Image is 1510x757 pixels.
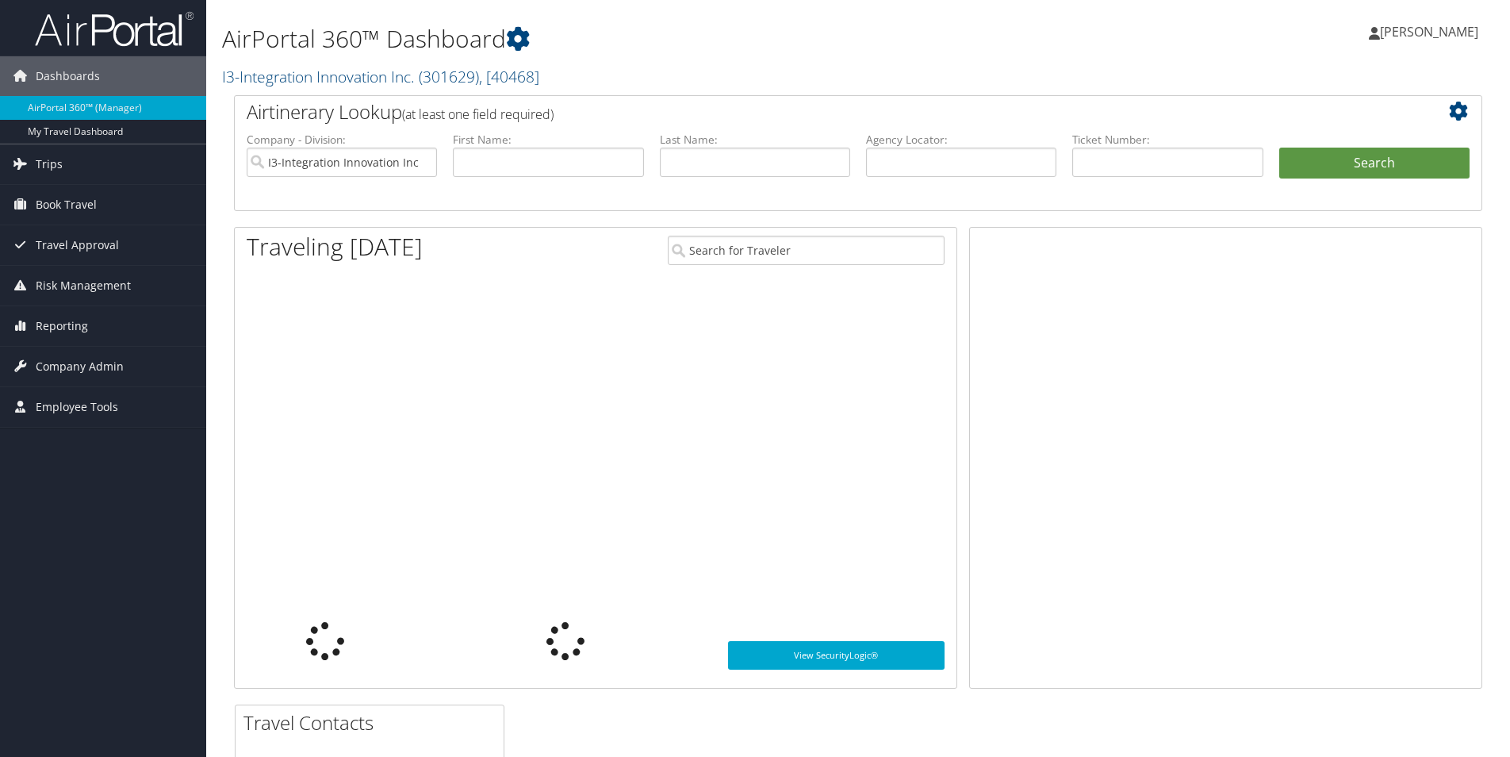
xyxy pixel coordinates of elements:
[728,641,945,670] a: View SecurityLogic®
[36,266,131,305] span: Risk Management
[479,66,539,87] span: , [ 40468 ]
[247,132,437,148] label: Company - Division:
[36,225,119,265] span: Travel Approval
[222,66,539,87] a: I3-Integration Innovation Inc.
[660,132,850,148] label: Last Name:
[247,98,1366,125] h2: Airtinerary Lookup
[247,230,423,263] h1: Traveling [DATE]
[419,66,479,87] span: ( 301629 )
[36,185,97,225] span: Book Travel
[243,709,504,736] h2: Travel Contacts
[36,347,124,386] span: Company Admin
[668,236,945,265] input: Search for Traveler
[1369,8,1494,56] a: [PERSON_NAME]
[453,132,643,148] label: First Name:
[402,106,554,123] span: (at least one field required)
[1279,148,1470,179] button: Search
[1380,23,1478,40] span: [PERSON_NAME]
[36,387,118,427] span: Employee Tools
[866,132,1056,148] label: Agency Locator:
[35,10,194,48] img: airportal-logo.png
[222,22,1070,56] h1: AirPortal 360™ Dashboard
[36,56,100,96] span: Dashboards
[36,144,63,184] span: Trips
[1072,132,1263,148] label: Ticket Number:
[36,306,88,346] span: Reporting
